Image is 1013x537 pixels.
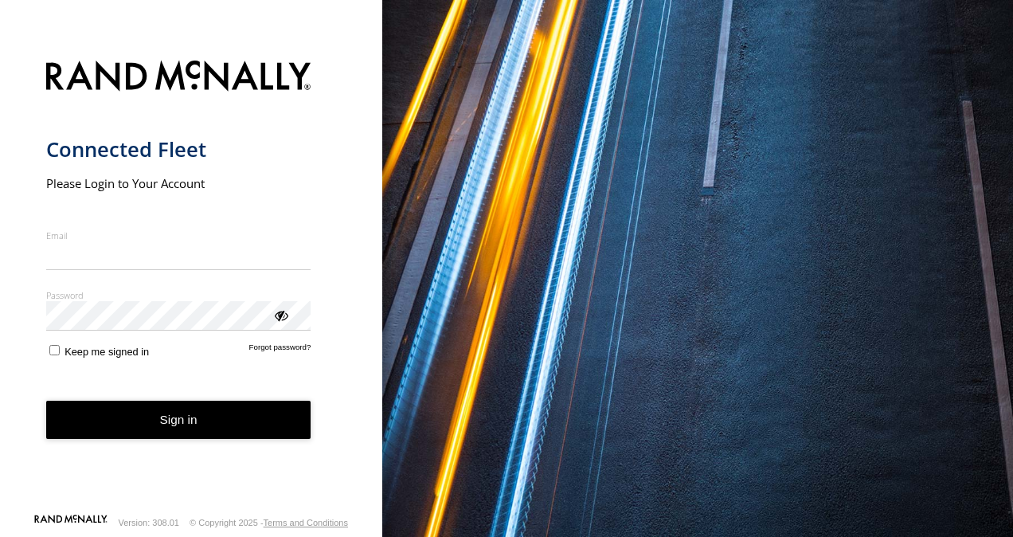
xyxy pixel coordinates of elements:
[46,136,311,163] h1: Connected Fleet
[46,51,337,513] form: main
[46,401,311,440] button: Sign in
[49,345,60,355] input: Keep me signed in
[272,307,288,323] div: ViewPassword
[46,229,311,241] label: Email
[34,515,108,531] a: Visit our Website
[46,289,311,301] label: Password
[264,518,348,527] a: Terms and Conditions
[190,518,348,527] div: © Copyright 2025 -
[249,343,311,358] a: Forgot password?
[46,175,311,191] h2: Please Login to Your Account
[65,346,149,358] span: Keep me signed in
[119,518,179,527] div: Version: 308.01
[46,57,311,98] img: Rand McNally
